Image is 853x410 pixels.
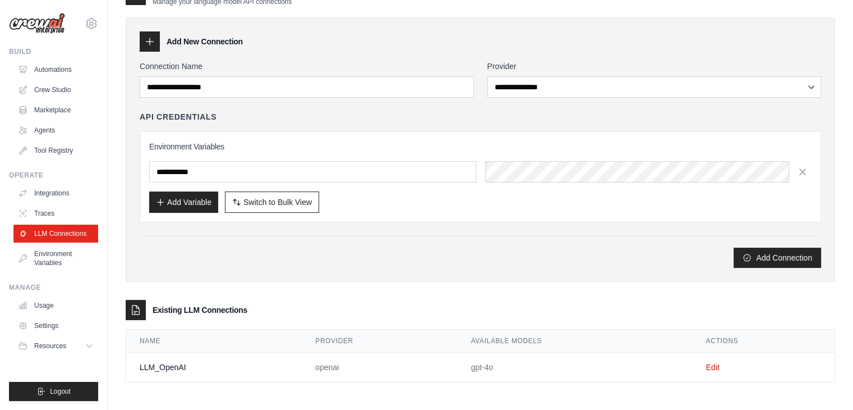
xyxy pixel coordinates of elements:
[9,47,98,56] div: Build
[734,248,821,268] button: Add Connection
[34,341,66,350] span: Resources
[50,387,71,396] span: Logout
[458,330,693,353] th: Available Models
[13,81,98,99] a: Crew Studio
[9,13,65,34] img: Logo
[302,353,457,382] td: openai
[13,204,98,222] a: Traces
[9,382,98,401] button: Logout
[149,141,811,152] h3: Environment Variables
[13,245,98,272] a: Environment Variables
[243,197,312,208] span: Switch to Bulk View
[13,225,98,243] a: LLM Connections
[693,330,834,353] th: Actions
[13,121,98,139] a: Agents
[13,101,98,119] a: Marketplace
[140,111,216,122] h4: API Credentials
[153,304,247,316] h3: Existing LLM Connections
[706,363,720,372] a: Edit
[126,330,302,353] th: Name
[167,36,243,47] h3: Add New Connection
[126,353,302,382] td: LLM_OpenAI
[13,142,98,160] a: Tool Registry
[458,353,693,382] td: gpt-4o
[13,297,98,315] a: Usage
[13,61,98,79] a: Automations
[225,192,319,213] button: Switch to Bulk View
[487,61,822,72] label: Provider
[9,171,98,180] div: Operate
[13,317,98,335] a: Settings
[13,184,98,202] a: Integrations
[149,192,218,213] button: Add Variable
[9,283,98,292] div: Manage
[140,61,474,72] label: Connection Name
[302,330,457,353] th: Provider
[13,337,98,355] button: Resources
